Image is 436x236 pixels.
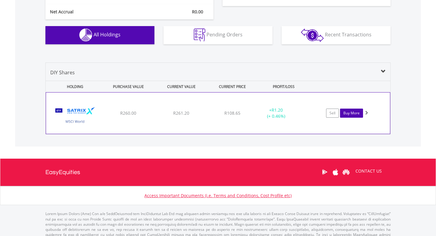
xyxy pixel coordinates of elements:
img: TFSA.STXWDM.png [49,100,101,132]
a: Access Important Documents (i.e. Terms and Conditions, Cost Profile etc) [144,193,292,198]
span: Pending Orders [206,31,243,38]
span: All Holdings [94,31,121,38]
span: R1.20 [272,107,283,113]
a: Google Play [319,163,330,181]
div: CURRENT VALUE [155,81,207,92]
div: CURRENT PRICE [208,81,256,92]
div: + (+ 0.46%) [253,107,299,119]
span: DIY Shares [50,69,75,76]
div: HOLDING [46,81,101,92]
img: pending_instructions-wht.png [194,29,205,42]
span: R260.00 [120,110,136,116]
a: Apple [330,163,341,181]
div: Net Accrual [45,9,144,15]
a: EasyEquities [45,159,80,186]
span: R108.65 [224,110,240,116]
a: Huawei [341,163,351,181]
button: Pending Orders [163,26,272,44]
a: CONTACT US [351,163,386,180]
a: Sell [326,109,339,118]
div: PROFIT/LOSS [258,81,309,92]
img: holdings-wht.png [79,29,92,42]
div: PURCHASE VALUE [102,81,154,92]
span: R0.00 [192,9,203,15]
button: Recent Transactions [282,26,391,44]
button: All Holdings [45,26,154,44]
span: Recent Transactions [325,31,372,38]
span: R261.20 [173,110,189,116]
img: transactions-zar-wht.png [301,29,324,42]
a: Buy More [340,109,363,118]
